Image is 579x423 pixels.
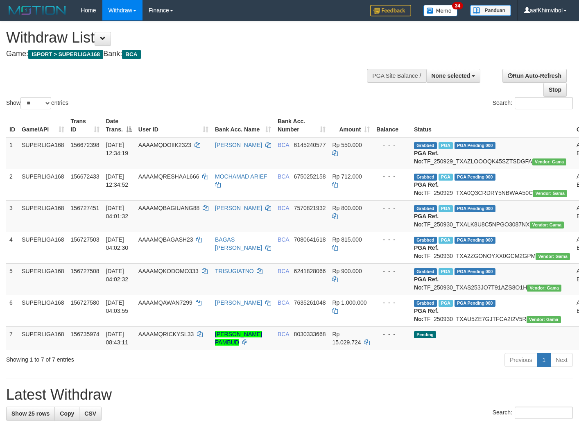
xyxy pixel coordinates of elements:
td: SUPERLIGA168 [18,326,68,350]
label: Search: [493,407,573,419]
th: Bank Acc. Number: activate to sort column ascending [274,114,329,137]
b: PGA Ref. No: [414,181,439,196]
th: Trans ID: activate to sort column ascending [68,114,103,137]
span: Copy 7570821932 to clipboard [294,205,326,211]
span: AAAAMQRICKYSL33 [138,331,194,337]
span: 156735974 [71,331,100,337]
span: Vendor URL: https://trx31.1velocity.biz [527,316,561,323]
span: 34 [452,2,463,9]
span: Rp 900.000 [332,268,362,274]
span: BCA [278,173,289,180]
a: Previous [504,353,537,367]
span: Marked by aafsoycanthlai [439,174,453,181]
th: Bank Acc. Name: activate to sort column ascending [212,114,274,137]
td: SUPERLIGA168 [18,263,68,295]
span: [DATE] 04:01:32 [106,205,129,219]
span: Marked by aafchoeunmanni [439,300,453,307]
a: Run Auto-Refresh [502,69,567,83]
span: Rp 15.029.724 [332,331,361,346]
span: Copy 6241828066 to clipboard [294,268,326,274]
span: Marked by aafsoycanthlai [439,142,453,149]
span: Marked by aafchoeunmanni [439,268,453,275]
span: AAAAMQBAGIUANG88 [138,205,199,211]
span: BCA [122,50,140,59]
a: Next [550,353,573,367]
th: Balance [373,114,411,137]
span: BCA [278,236,289,243]
span: None selected [432,72,470,79]
span: Grabbed [414,142,437,149]
td: SUPERLIGA168 [18,295,68,326]
td: TF_250930_TXAU5ZE7GJTFCA2I2V5R [411,295,573,326]
span: BCA [278,331,289,337]
span: [DATE] 04:02:32 [106,268,129,283]
span: 156672433 [71,173,100,180]
span: Vendor URL: https://trx31.1velocity.biz [533,190,567,197]
span: AAAAMQRESHAAL666 [138,173,199,180]
b: PGA Ref. No: [414,308,439,322]
div: PGA Site Balance / [367,69,426,83]
span: AAAAMQDOIIK2323 [138,142,191,148]
span: BCA [278,142,289,148]
td: 6 [6,295,18,326]
span: PGA Pending [455,142,495,149]
a: [PERSON_NAME] [215,142,262,148]
a: [PERSON_NAME] PAMBUD [215,331,262,346]
div: - - - [376,172,407,181]
a: BAGAS [PERSON_NAME] [215,236,262,251]
td: TF_250930_TXA2ZGONOYXX0GCM2GPM [411,232,573,263]
span: Show 25 rows [11,410,50,417]
div: - - - [376,235,407,244]
span: AAAAMQAWAN7299 [138,299,192,306]
div: - - - [376,299,407,307]
span: Copy 6145240577 to clipboard [294,142,326,148]
span: Copy 7635261048 to clipboard [294,299,326,306]
td: TF_250930_TXAS253JO7T91AZS8O1H [411,263,573,295]
h1: Latest Withdraw [6,387,573,403]
span: Rp 550.000 [332,142,362,148]
span: 156672398 [71,142,100,148]
div: - - - [376,204,407,212]
label: Search: [493,97,573,109]
a: Copy [54,407,79,421]
span: AAAAMQBAGASH23 [138,236,193,243]
div: - - - [376,141,407,149]
a: Stop [543,83,567,97]
span: PGA Pending [455,300,495,307]
td: SUPERLIGA168 [18,232,68,263]
a: CSV [79,407,102,421]
span: Marked by aafchoeunmanni [439,237,453,244]
div: - - - [376,267,407,275]
th: ID [6,114,18,137]
span: [DATE] 12:34:19 [106,142,129,156]
a: Show 25 rows [6,407,55,421]
th: Amount: activate to sort column ascending [329,114,373,137]
td: SUPERLIGA168 [18,137,68,169]
div: - - - [376,330,407,338]
span: Vendor URL: https://trx31.1velocity.biz [530,222,564,228]
span: 156727508 [71,268,100,274]
img: MOTION_logo.png [6,4,68,16]
select: Showentries [20,97,51,109]
span: [DATE] 12:34:52 [106,173,129,188]
span: Marked by aafchoeunmanni [439,205,453,212]
input: Search: [515,407,573,419]
span: BCA [278,268,289,274]
span: [DATE] 08:43:11 [106,331,129,346]
td: 4 [6,232,18,263]
img: panduan.png [470,5,511,16]
td: SUPERLIGA168 [18,200,68,232]
span: Copy 7080641618 to clipboard [294,236,326,243]
span: 156727580 [71,299,100,306]
span: Grabbed [414,268,437,275]
b: PGA Ref. No: [414,276,439,291]
a: [PERSON_NAME] [215,205,262,211]
h4: Game: Bank: [6,50,378,58]
span: Grabbed [414,237,437,244]
span: 156727451 [71,205,100,211]
span: 156727503 [71,236,100,243]
span: Copy 8030333668 to clipboard [294,331,326,337]
a: [PERSON_NAME] [215,299,262,306]
td: SUPERLIGA168 [18,169,68,200]
b: PGA Ref. No: [414,150,439,165]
